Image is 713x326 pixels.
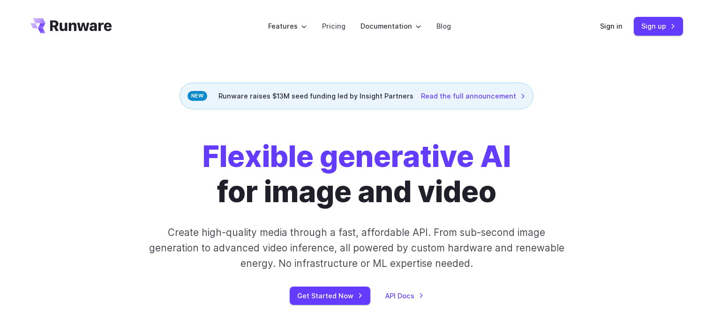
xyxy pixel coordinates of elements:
[600,21,623,31] a: Sign in
[268,21,307,31] label: Features
[322,21,345,31] a: Pricing
[203,139,511,174] strong: Flexible generative AI
[436,21,451,31] a: Blog
[421,91,525,101] a: Read the full announcement
[290,287,370,305] a: Get Started Now
[180,83,533,109] div: Runware raises $13M seed funding led by Insight Partners
[203,139,511,210] h1: for image and video
[360,21,421,31] label: Documentation
[30,18,112,33] a: Go to /
[634,17,683,35] a: Sign up
[148,225,565,272] p: Create high-quality media through a fast, affordable API. From sub-second image generation to adv...
[385,290,424,301] a: API Docs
